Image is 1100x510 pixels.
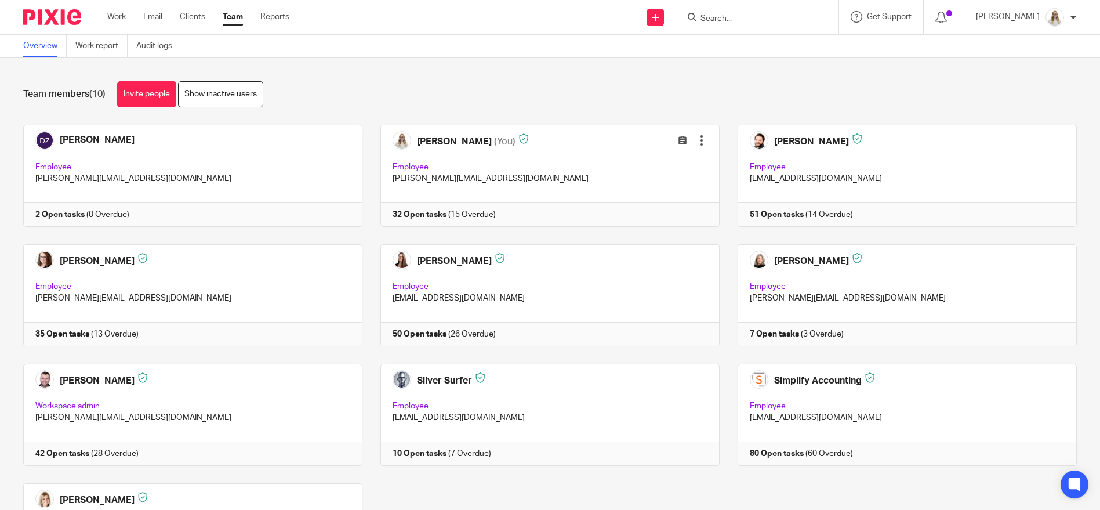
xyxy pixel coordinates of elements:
a: Invite people [117,81,176,107]
input: Search [699,14,804,24]
a: Team [223,11,243,23]
a: Work report [75,35,128,57]
a: Email [143,11,162,23]
p: [PERSON_NAME] [976,11,1040,23]
span: (10) [89,89,106,99]
img: Pixie [23,9,81,25]
a: Overview [23,35,67,57]
a: Clients [180,11,205,23]
a: Work [107,11,126,23]
img: Headshot%2011-2024%20white%20background%20square%202.JPG [1045,8,1064,27]
a: Show inactive users [178,81,263,107]
a: Reports [260,11,289,23]
a: Audit logs [136,35,181,57]
span: Get Support [867,13,912,21]
h1: Team members [23,88,106,100]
